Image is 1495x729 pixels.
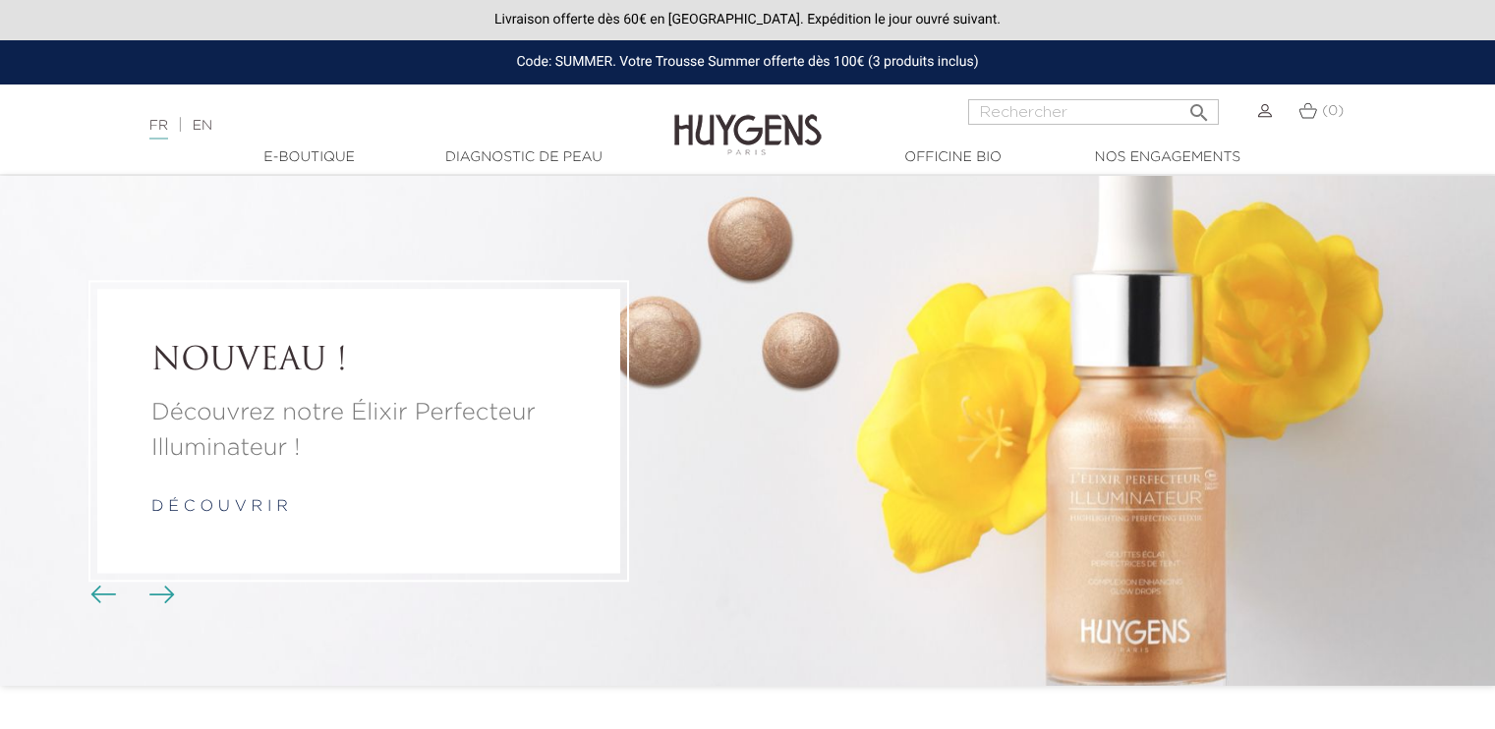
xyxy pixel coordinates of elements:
i:  [1187,95,1211,119]
img: Huygens [674,83,822,158]
a: NOUVEAU ! [151,343,566,380]
a: EN [193,119,212,133]
a: FR [149,119,168,140]
input: Rechercher [968,99,1219,125]
a: d é c o u v r i r [151,499,288,515]
a: Officine Bio [855,147,1052,168]
a: E-Boutique [211,147,408,168]
a: Nos engagements [1069,147,1266,168]
button:  [1181,93,1217,120]
span: (0) [1322,104,1344,118]
a: Découvrez notre Élixir Perfecteur Illuminateur ! [151,395,566,466]
div: Boutons du carrousel [98,580,162,609]
a: Diagnostic de peau [426,147,622,168]
div: | [140,114,608,138]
